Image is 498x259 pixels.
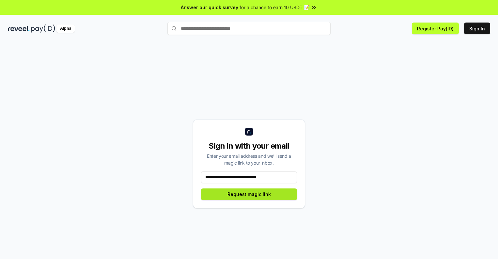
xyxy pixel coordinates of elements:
div: Sign in with your email [201,141,297,151]
div: Enter your email address and we’ll send a magic link to your inbox. [201,153,297,166]
img: logo_small [245,128,253,136]
img: pay_id [31,24,55,33]
button: Register Pay(ID) [412,23,459,34]
div: Alpha [56,24,75,33]
button: Request magic link [201,188,297,200]
button: Sign In [464,23,490,34]
img: reveel_dark [8,24,30,33]
span: Answer our quick survey [181,4,238,11]
span: for a chance to earn 10 USDT 📝 [240,4,309,11]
